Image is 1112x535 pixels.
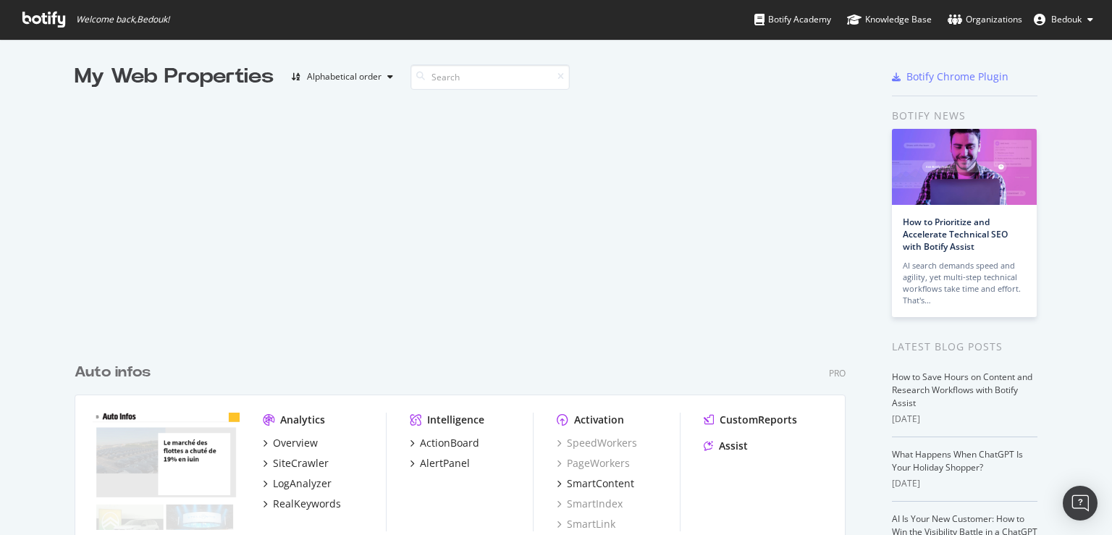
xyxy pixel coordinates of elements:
[93,413,240,530] img: auto-infos.fr
[892,413,1037,426] div: [DATE]
[829,367,846,379] div: Pro
[903,260,1026,306] div: AI search demands speed and agility, yet multi-step technical workflows take time and effort. Tha...
[892,448,1023,473] a: What Happens When ChatGPT Is Your Holiday Shopper?
[704,413,797,427] a: CustomReports
[280,413,325,427] div: Analytics
[574,413,624,427] div: Activation
[263,476,332,491] a: LogAnalyzer
[906,69,1008,84] div: Botify Chrome Plugin
[75,362,151,383] div: Auto infos
[307,72,382,81] div: Alphabetical order
[273,456,329,471] div: SiteCrawler
[263,456,329,471] a: SiteCrawler
[892,69,1008,84] a: Botify Chrome Plugin
[263,436,318,450] a: Overview
[285,65,399,88] button: Alphabetical order
[903,216,1008,253] a: How to Prioritize and Accelerate Technical SEO with Botify Assist
[557,476,634,491] a: SmartContent
[1063,486,1098,521] div: Open Intercom Messenger
[427,413,484,427] div: Intelligence
[892,108,1037,124] div: Botify news
[273,497,341,511] div: RealKeywords
[754,12,831,27] div: Botify Academy
[273,476,332,491] div: LogAnalyzer
[1051,13,1082,25] span: Bedouk
[273,436,318,450] div: Overview
[420,436,479,450] div: ActionBoard
[75,62,274,91] div: My Web Properties
[420,456,470,471] div: AlertPanel
[557,436,637,450] a: SpeedWorkers
[410,456,470,471] a: AlertPanel
[410,436,479,450] a: ActionBoard
[892,371,1032,409] a: How to Save Hours on Content and Research Workflows with Botify Assist
[847,12,932,27] div: Knowledge Base
[410,64,570,90] input: Search
[892,477,1037,490] div: [DATE]
[948,12,1022,27] div: Organizations
[892,339,1037,355] div: Latest Blog Posts
[76,14,169,25] span: Welcome back, Bedouk !
[263,497,341,511] a: RealKeywords
[557,456,630,471] a: PageWorkers
[892,129,1037,205] img: How to Prioritize and Accelerate Technical SEO with Botify Assist
[719,439,748,453] div: Assist
[704,439,748,453] a: Assist
[75,362,156,383] a: Auto infos
[1022,8,1105,31] button: Bedouk
[557,517,615,531] a: SmartLink
[557,497,623,511] a: SmartIndex
[720,413,797,427] div: CustomReports
[567,476,634,491] div: SmartContent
